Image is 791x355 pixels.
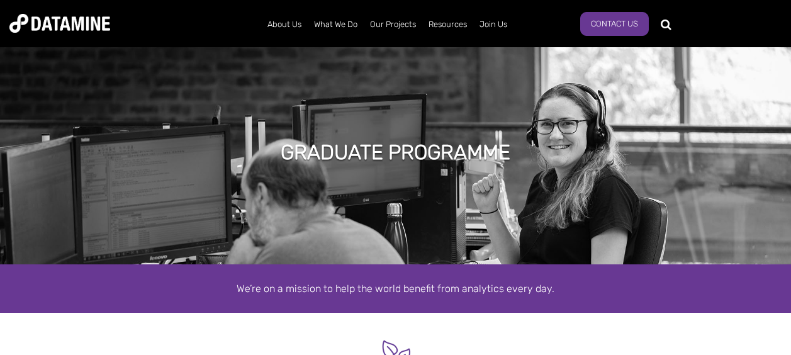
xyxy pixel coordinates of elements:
[261,8,308,41] a: About Us
[580,12,649,36] a: Contact Us
[281,138,510,166] h1: GRADUATE Programme
[9,14,110,33] img: Datamine
[422,8,473,41] a: Resources
[364,8,422,41] a: Our Projects
[37,280,755,297] div: We’re on a mission to help the world benefit from analytics every day.
[473,8,513,41] a: Join Us
[308,8,364,41] a: What We Do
